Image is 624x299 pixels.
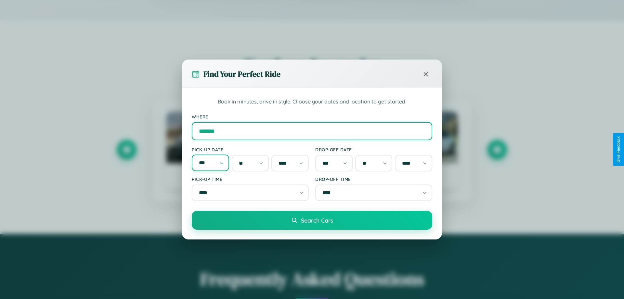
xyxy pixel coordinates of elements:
label: Drop-off Date [315,147,432,152]
h3: Find Your Perfect Ride [203,69,280,79]
label: Drop-off Time [315,176,432,182]
label: Pick-up Date [192,147,309,152]
label: Where [192,114,432,119]
p: Book in minutes, drive in style. Choose your dates and location to get started. [192,98,432,106]
button: Search Cars [192,211,432,230]
span: Search Cars [301,217,333,224]
label: Pick-up Time [192,176,309,182]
